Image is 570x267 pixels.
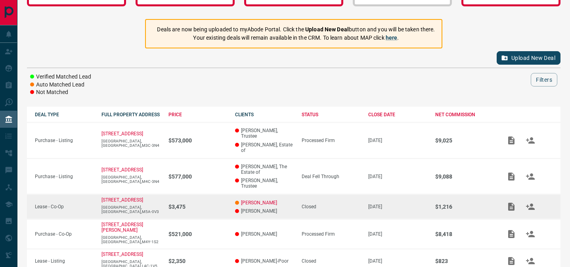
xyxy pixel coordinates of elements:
p: [PERSON_NAME], Estate of [235,142,294,153]
p: $9,025 [435,137,494,144]
div: CLIENTS [235,112,294,117]
span: Match Clients [521,258,540,263]
div: Closed [302,258,360,264]
p: Purchase - Co-Op [35,231,94,237]
p: [PERSON_NAME], Trustee [235,128,294,139]
p: $521,000 [168,231,227,237]
p: [DATE] [368,204,427,209]
div: FULL PROPERTY ADDRESS [101,112,160,117]
span: Add / View Documents [502,137,521,143]
p: [DATE] [368,258,427,264]
span: Match Clients [521,231,540,236]
p: $3,475 [168,204,227,210]
div: Deal Fell Through [302,174,360,179]
button: Upload New Deal [497,51,560,65]
p: $1,216 [435,204,494,210]
span: Add / View Documents [502,231,521,236]
span: Add / View Documents [502,204,521,209]
a: [STREET_ADDRESS] [101,167,143,173]
p: [PERSON_NAME], The Estate of [235,164,294,175]
div: Closed [302,204,360,209]
div: Processed Firm [302,231,360,237]
p: $8,418 [435,231,494,237]
p: [PERSON_NAME] [235,208,294,214]
p: $2,350 [168,258,227,264]
span: Add / View Documents [502,258,521,263]
p: Purchase - Listing [35,174,94,179]
span: Match Clients [521,204,540,209]
div: Processed Firm [302,138,360,143]
p: [PERSON_NAME]-Poor [235,258,294,264]
p: [GEOGRAPHIC_DATA],[GEOGRAPHIC_DATA],M4C-3N4 [101,175,160,184]
p: Lease - Listing [35,258,94,264]
p: Lease - Co-Op [35,204,94,209]
a: here [386,35,398,41]
p: $9,088 [435,173,494,180]
p: [DATE] [368,231,427,237]
strong: Upload New Deal [305,26,349,33]
p: [GEOGRAPHIC_DATA],[GEOGRAPHIC_DATA],M4Y-1S2 [101,235,160,244]
p: Deals are now being uploaded to myAbode Portal. Click the button and you will be taken there. [157,25,435,34]
a: [STREET_ADDRESS] [101,131,143,136]
p: $577,000 [168,173,227,180]
p: Your existing deals will remain available in the CRM. To learn about MAP click . [157,34,435,42]
li: Auto Matched Lead [30,81,91,89]
a: [STREET_ADDRESS] [101,197,143,203]
p: [GEOGRAPHIC_DATA],[GEOGRAPHIC_DATA],M5A-0V3 [101,205,160,214]
a: [STREET_ADDRESS][PERSON_NAME] [101,222,143,233]
button: Filters [531,73,557,86]
div: DEAL TYPE [35,112,94,117]
span: Add / View Documents [502,173,521,179]
div: STATUS [302,112,360,117]
a: [PERSON_NAME] [241,200,277,206]
div: NET COMMISSION [435,112,494,117]
p: [PERSON_NAME], Trustee [235,178,294,189]
div: PRICE [168,112,227,117]
span: Match Clients [521,173,540,179]
p: $573,000 [168,137,227,144]
p: [GEOGRAPHIC_DATA],[GEOGRAPHIC_DATA],M3C-3N4 [101,139,160,148]
a: [STREET_ADDRESS] [101,252,143,257]
li: Not Matched [30,88,91,96]
p: $823 [435,258,494,264]
p: [PERSON_NAME] [235,231,294,237]
p: [DATE] [368,138,427,143]
p: [DATE] [368,174,427,179]
div: CLOSE DATE [368,112,427,117]
span: Match Clients [521,137,540,143]
li: Verified Matched Lead [30,73,91,81]
p: Purchase - Listing [35,138,94,143]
